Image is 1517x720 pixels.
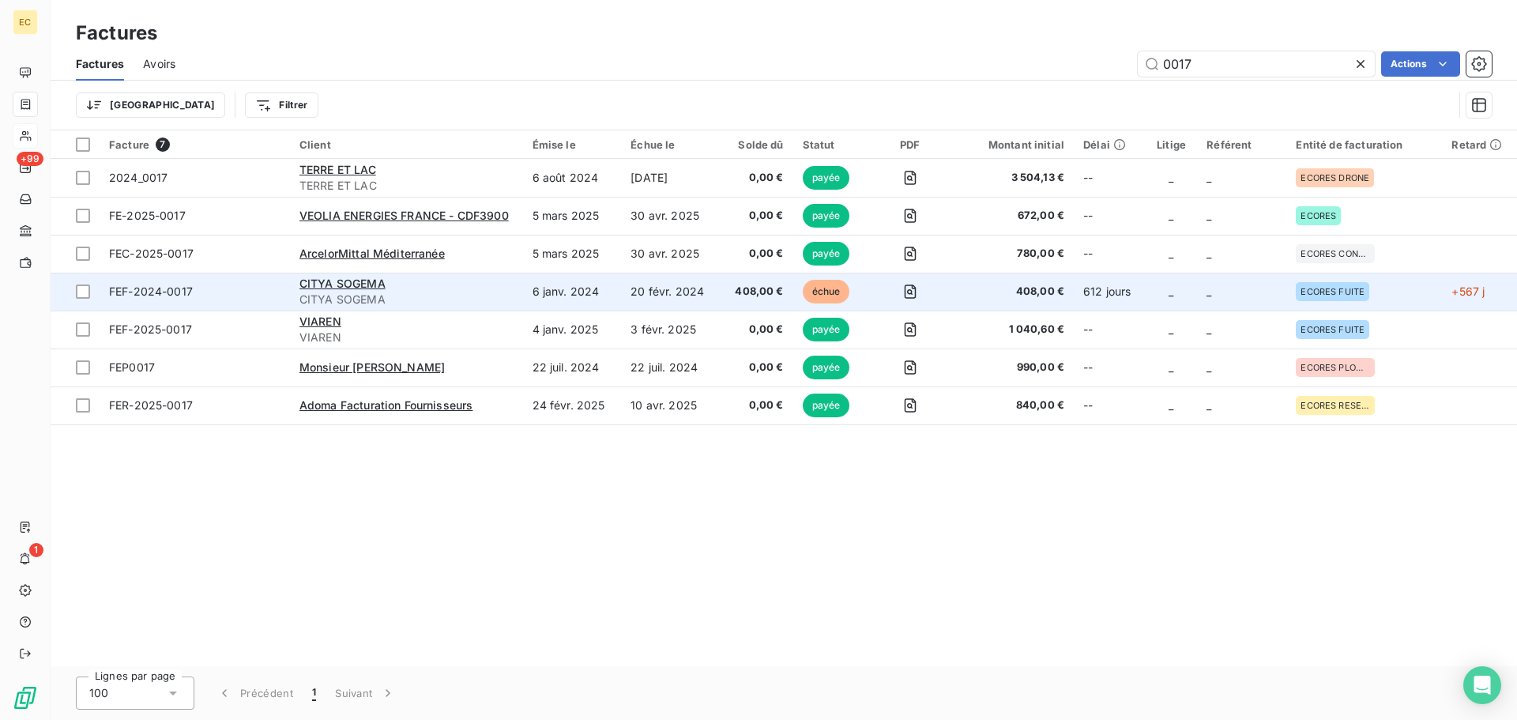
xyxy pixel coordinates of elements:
span: _ [1206,171,1211,184]
span: _ [1206,285,1211,298]
span: Facture [109,138,149,151]
span: FER-2025-0017 [109,398,193,412]
td: -- [1074,235,1146,273]
span: _ [1169,247,1173,260]
td: 30 avr. 2025 [621,235,721,273]
div: Client [299,138,514,151]
td: 22 juil. 2024 [621,349,721,386]
span: _ [1169,360,1173,374]
div: Émise le [533,138,612,151]
span: Adoma Facturation Fournisseurs [299,398,473,412]
div: Statut [803,138,860,151]
span: FEC-2025-0017 [109,247,194,260]
span: VEOLIA ENERGIES FRANCE - CDF3900 [299,209,509,222]
div: Litige [1155,138,1188,151]
span: ECORES PLOMBERIE [1301,363,1370,372]
span: 0,00 € [730,360,784,375]
td: -- [1074,311,1146,349]
span: ECORES [1301,211,1336,221]
td: 5 mars 2025 [523,235,622,273]
span: ECORES FUITE [1301,325,1365,334]
td: -- [1074,386,1146,424]
h3: Factures [76,19,157,47]
span: 990,00 € [961,360,1064,375]
span: TERRE ET LAC [299,163,376,176]
button: Filtrer [245,92,318,118]
span: ECORES DRONE [1301,173,1369,183]
div: Montant initial [961,138,1064,151]
span: payée [803,356,850,379]
td: 30 avr. 2025 [621,197,721,235]
td: 10 avr. 2025 [621,386,721,424]
td: 20 févr. 2024 [621,273,721,311]
span: 672,00 € [961,208,1064,224]
span: FEF-2025-0017 [109,322,192,336]
span: ECORES CONTROLE [1301,249,1370,258]
td: 4 janv. 2025 [523,311,622,349]
div: EC [13,9,38,35]
span: payée [803,394,850,417]
span: 1 [312,685,316,701]
span: 1 040,60 € [961,322,1064,337]
div: Open Intercom Messenger [1463,666,1501,704]
span: 840,00 € [961,398,1064,413]
span: payée [803,242,850,266]
td: [DATE] [621,159,721,197]
img: Logo LeanPay [13,685,38,711]
span: ECORES FUITE [1301,287,1365,296]
span: FEF-2024-0017 [109,285,193,298]
td: 612 jours [1074,273,1146,311]
td: 6 août 2024 [523,159,622,197]
td: -- [1074,349,1146,386]
span: 0,00 € [730,398,784,413]
td: 24 févr. 2025 [523,386,622,424]
div: PDF [878,138,942,151]
span: 408,00 € [730,284,784,300]
div: Retard [1451,138,1508,151]
div: Référent [1206,138,1277,151]
button: Actions [1381,51,1460,77]
span: échue [803,280,850,303]
span: +99 [17,152,43,166]
span: _ [1169,285,1173,298]
div: Échue le [631,138,711,151]
span: 408,00 € [961,284,1064,300]
span: Avoirs [143,56,175,72]
button: Suivant [326,677,405,710]
td: 5 mars 2025 [523,197,622,235]
span: 100 [89,685,108,701]
button: [GEOGRAPHIC_DATA] [76,92,225,118]
span: 0,00 € [730,208,784,224]
span: 0,00 € [730,246,784,262]
td: 22 juil. 2024 [523,349,622,386]
span: _ [1169,398,1173,412]
div: Entité de facturation [1296,138,1432,151]
span: payée [803,166,850,190]
button: 1 [303,677,326,710]
span: _ [1169,322,1173,336]
span: VIAREN [299,330,514,345]
span: FEP0017 [109,360,155,374]
span: payée [803,204,850,228]
td: -- [1074,159,1146,197]
span: ArcelorMittal Méditerranée [299,247,445,260]
span: +567 j [1451,285,1485,298]
span: _ [1206,209,1211,222]
span: _ [1206,398,1211,412]
td: 6 janv. 2024 [523,273,622,311]
span: Factures [76,56,124,72]
div: Solde dû [730,138,784,151]
span: 2024_0017 [109,171,168,184]
div: Délai [1083,138,1136,151]
input: Rechercher [1138,51,1375,77]
span: _ [1206,322,1211,336]
span: _ [1169,171,1173,184]
span: 7 [156,138,170,152]
span: payée [803,318,850,341]
span: 780,00 € [961,246,1064,262]
span: VIAREN [299,315,341,328]
td: -- [1074,197,1146,235]
span: 0,00 € [730,322,784,337]
span: ECORES RESEAU [1301,401,1370,410]
span: Monsieur [PERSON_NAME] [299,360,445,374]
